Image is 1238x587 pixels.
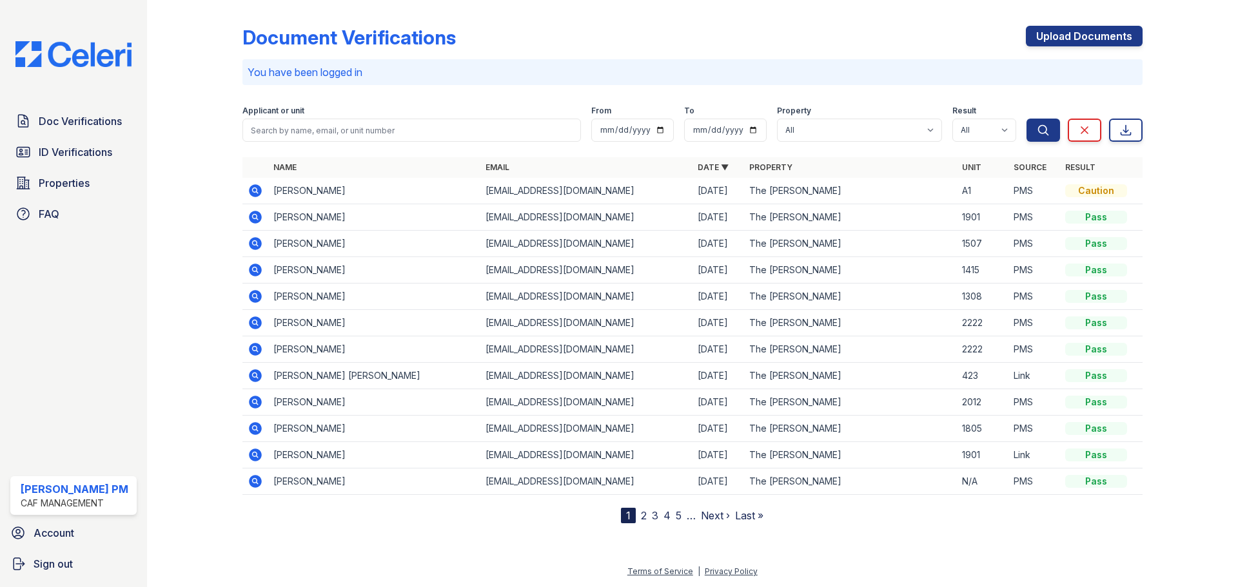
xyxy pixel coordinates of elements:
[962,162,981,172] a: Unit
[21,497,128,510] div: CAF Management
[39,144,112,160] span: ID Verifications
[952,106,976,116] label: Result
[39,206,59,222] span: FAQ
[268,442,480,468] td: [PERSON_NAME]
[10,170,137,196] a: Properties
[1065,184,1127,197] div: Caution
[957,310,1008,336] td: 2222
[1065,422,1127,435] div: Pass
[744,257,956,284] td: The [PERSON_NAME]
[10,108,137,134] a: Doc Verifications
[480,257,693,284] td: [EMAIL_ADDRESS][DOMAIN_NAME]
[1008,442,1060,468] td: Link
[701,509,730,522] a: Next ›
[10,201,137,227] a: FAQ
[749,162,792,172] a: Property
[5,41,142,67] img: CE_Logo_Blue-a8612792a0a2168367f1c8372b55b34899dd931a85d93a1a3d3e32e68fde9ad4.png
[1008,284,1060,310] td: PMS
[1014,162,1046,172] a: Source
[957,363,1008,389] td: 423
[21,481,128,497] div: [PERSON_NAME] PM
[957,231,1008,257] td: 1507
[777,106,811,116] label: Property
[1026,26,1143,46] a: Upload Documents
[957,178,1008,204] td: A1
[39,175,90,191] span: Properties
[268,363,480,389] td: [PERSON_NAME] [PERSON_NAME]
[1065,290,1127,303] div: Pass
[268,231,480,257] td: [PERSON_NAME]
[5,520,142,546] a: Account
[676,509,682,522] a: 5
[693,257,744,284] td: [DATE]
[693,310,744,336] td: [DATE]
[693,204,744,231] td: [DATE]
[268,284,480,310] td: [PERSON_NAME]
[684,106,694,116] label: To
[744,389,956,416] td: The [PERSON_NAME]
[242,119,581,142] input: Search by name, email, or unit number
[957,416,1008,442] td: 1805
[1065,316,1127,329] div: Pass
[693,442,744,468] td: [DATE]
[1065,162,1096,172] a: Result
[693,363,744,389] td: [DATE]
[268,416,480,442] td: [PERSON_NAME]
[744,336,956,363] td: The [PERSON_NAME]
[268,468,480,495] td: [PERSON_NAME]
[641,509,647,522] a: 2
[268,257,480,284] td: [PERSON_NAME]
[735,509,763,522] a: Last »
[1065,475,1127,488] div: Pass
[591,106,611,116] label: From
[480,442,693,468] td: [EMAIL_ADDRESS][DOMAIN_NAME]
[744,284,956,310] td: The [PERSON_NAME]
[1065,211,1127,224] div: Pass
[1008,389,1060,416] td: PMS
[480,363,693,389] td: [EMAIL_ADDRESS][DOMAIN_NAME]
[1008,231,1060,257] td: PMS
[268,389,480,416] td: [PERSON_NAME]
[1065,343,1127,356] div: Pass
[698,162,729,172] a: Date ▼
[34,556,73,572] span: Sign out
[744,231,956,257] td: The [PERSON_NAME]
[1065,448,1127,461] div: Pass
[744,310,956,336] td: The [PERSON_NAME]
[698,566,700,576] div: |
[744,468,956,495] td: The [PERSON_NAME]
[957,204,1008,231] td: 1901
[480,336,693,363] td: [EMAIL_ADDRESS][DOMAIN_NAME]
[1065,369,1127,382] div: Pass
[5,551,142,577] a: Sign out
[663,509,671,522] a: 4
[693,389,744,416] td: [DATE]
[744,204,956,231] td: The [PERSON_NAME]
[957,468,1008,495] td: N/A
[480,284,693,310] td: [EMAIL_ADDRESS][DOMAIN_NAME]
[1008,178,1060,204] td: PMS
[1008,416,1060,442] td: PMS
[744,416,956,442] td: The [PERSON_NAME]
[1065,237,1127,250] div: Pass
[693,284,744,310] td: [DATE]
[744,442,956,468] td: The [PERSON_NAME]
[273,162,297,172] a: Name
[10,139,137,165] a: ID Verifications
[744,178,956,204] td: The [PERSON_NAME]
[248,64,1137,80] p: You have been logged in
[957,257,1008,284] td: 1415
[480,231,693,257] td: [EMAIL_ADDRESS][DOMAIN_NAME]
[693,416,744,442] td: [DATE]
[621,508,636,523] div: 1
[1008,204,1060,231] td: PMS
[1008,257,1060,284] td: PMS
[242,26,456,49] div: Document Verifications
[268,336,480,363] td: [PERSON_NAME]
[705,566,758,576] a: Privacy Policy
[268,178,480,204] td: [PERSON_NAME]
[957,442,1008,468] td: 1901
[957,284,1008,310] td: 1308
[693,468,744,495] td: [DATE]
